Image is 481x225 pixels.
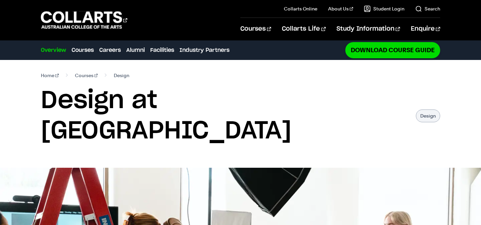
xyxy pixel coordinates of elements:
a: Collarts Life [282,18,325,40]
a: Facilities [150,46,174,54]
a: Download Course Guide [345,42,440,58]
a: Collarts Online [284,5,317,12]
a: Search [415,5,440,12]
a: Courses [72,46,94,54]
a: Enquire [411,18,440,40]
div: Go to homepage [41,10,127,30]
a: Careers [99,46,121,54]
a: About Us [328,5,353,12]
a: Courses [75,71,98,80]
a: Courses [240,18,271,40]
a: Home [41,71,59,80]
a: Industry Partners [180,46,230,54]
a: Overview [41,46,66,54]
span: Design [114,71,129,80]
a: Study Information [337,18,400,40]
h1: Design at [GEOGRAPHIC_DATA] [41,86,409,146]
a: Alumni [126,46,145,54]
a: Student Login [364,5,404,12]
p: Design [416,109,440,122]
